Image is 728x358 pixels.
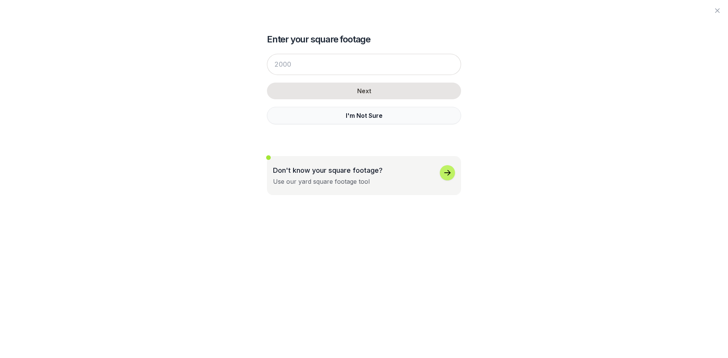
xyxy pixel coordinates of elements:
[267,83,461,99] button: Next
[273,165,383,175] p: Don't know your square footage?
[267,54,461,75] input: 2000
[267,156,461,195] button: Don't know your square footage?Use our yard square footage tool
[273,177,370,186] div: Use our yard square footage tool
[267,107,461,124] button: I'm Not Sure
[267,33,461,45] h2: Enter your square footage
